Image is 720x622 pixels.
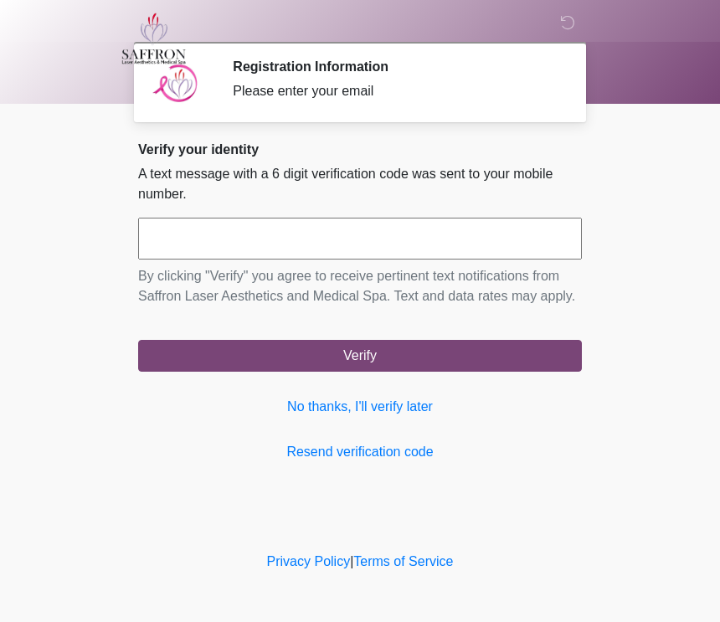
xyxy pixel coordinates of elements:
[353,554,453,568] a: Terms of Service
[267,554,351,568] a: Privacy Policy
[138,397,582,417] a: No thanks, I'll verify later
[138,340,582,372] button: Verify
[350,554,353,568] a: |
[138,141,582,157] h2: Verify your identity
[233,81,557,101] div: Please enter your email
[138,266,582,306] p: By clicking "Verify" you agree to receive pertinent text notifications from Saffron Laser Aesthet...
[138,164,582,204] p: A text message with a 6 digit verification code was sent to your mobile number.
[121,13,187,64] img: Saffron Laser Aesthetics and Medical Spa Logo
[138,442,582,462] a: Resend verification code
[151,59,201,109] img: Agent Avatar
